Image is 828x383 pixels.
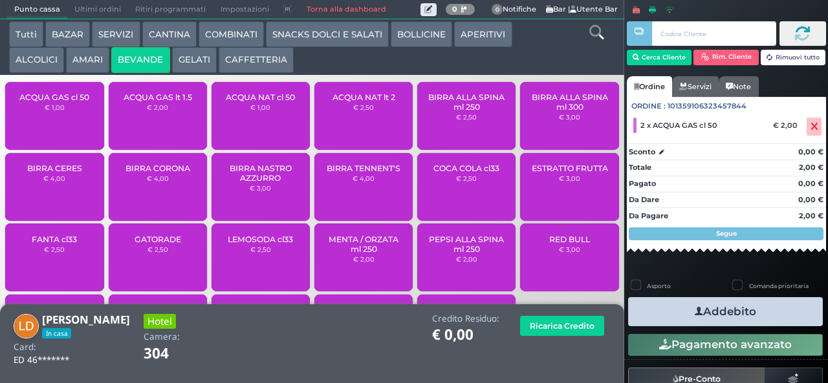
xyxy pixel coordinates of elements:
[213,1,276,19] span: Impostazioni
[629,163,651,172] strong: Totale
[226,92,295,102] span: ACQUA NAT cl 50
[799,163,823,172] strong: 2,00 €
[428,234,505,254] span: PEPSI ALLA SPINA ml 250
[771,121,804,130] div: € 2,00
[452,5,457,14] b: 0
[299,1,393,19] a: Torna alla dashboard
[144,314,176,329] h3: Hotel
[672,76,719,97] a: Servizi
[628,334,823,356] button: Pagamento avanzato
[428,92,505,112] span: BIRRA ALLA SPINA ml 250
[631,101,666,112] span: Ordine :
[32,234,77,244] span: FANTA cl33
[128,1,213,19] span: Ritiri programmati
[799,211,823,220] strong: 2,00 €
[142,21,197,47] button: CANTINA
[627,76,672,97] a: Ordine
[668,101,746,112] span: 101359106323457844
[456,255,477,263] small: € 2,00
[629,179,656,188] strong: Pagato
[9,47,64,73] button: ALCOLICI
[27,163,82,173] span: BIRRA CERES
[14,342,36,352] h4: Card:
[219,47,294,73] button: CAFFETTERIA
[325,234,402,254] span: MENTA / ORZATA ml 250
[9,21,43,47] button: Tutti
[798,147,823,156] strong: 0,00 €
[42,328,71,338] span: In casa
[798,179,823,188] strong: 0,00 €
[456,113,477,121] small: € 2,50
[432,314,499,324] h4: Credito Residuo:
[147,174,169,182] small: € 4,00
[45,103,65,111] small: € 1,00
[44,245,65,253] small: € 2,50
[532,163,608,173] span: ESTRATTO FRUTTA
[14,314,39,339] img: Luigi Di Patre
[199,21,264,47] button: COMBINATI
[250,103,270,111] small: € 1,00
[223,163,300,183] span: BIRRA NASTRO AZZURRO
[719,76,758,97] a: Note
[111,47,169,73] button: BEVANDE
[43,174,65,182] small: € 4,00
[19,92,89,102] span: ACQUA GAS cl 50
[716,229,737,238] strong: Segue
[492,4,503,16] span: 0
[266,21,389,47] button: SNACKS DOLCI E SALATI
[432,327,499,343] h1: € 0,00
[124,92,192,102] span: ACQUA GAS lt 1.5
[520,316,604,336] button: Ricarica Credito
[172,47,217,73] button: GELATI
[147,245,168,253] small: € 2,50
[228,234,293,244] span: LEMOSODA cl33
[332,92,395,102] span: ACQUA NAT lt 2
[454,21,512,47] button: APERITIVI
[798,195,823,204] strong: 0,00 €
[144,332,180,342] h4: Camera:
[147,103,168,111] small: € 2,00
[7,1,67,19] span: Punto cassa
[456,174,477,182] small: € 2,50
[549,234,590,244] span: RED BULL
[693,50,759,65] button: Rim. Cliente
[250,245,271,253] small: € 2,50
[628,297,823,326] button: Addebito
[353,255,375,263] small: € 2,00
[144,346,205,362] h1: 304
[67,1,128,19] span: Ultimi ordini
[391,21,452,47] button: BOLLICINE
[531,92,608,112] span: BIRRA ALLA SPINA ml 300
[749,282,809,290] label: Comanda prioritaria
[353,174,375,182] small: € 4,00
[647,282,671,290] label: Asporto
[761,50,826,65] button: Rimuovi tutto
[125,163,190,173] span: BIRRA CORONA
[559,174,580,182] small: € 3,00
[327,163,400,173] span: BIRRA TENNENT'S
[629,195,659,204] strong: Da Dare
[66,47,109,73] button: AMARI
[629,211,668,220] strong: Da Pagare
[135,234,181,244] span: GATORADE
[92,21,140,47] button: SERVIZI
[627,50,692,65] button: Cerca Cliente
[353,103,374,111] small: € 2,50
[640,121,717,130] span: 2 x ACQUA GAS cl 50
[433,163,499,173] span: COCA COLA cl33
[45,21,90,47] button: BAZAR
[250,184,271,192] small: € 3,00
[652,21,776,46] input: Codice Cliente
[629,147,655,158] strong: Sconto
[42,312,130,327] b: [PERSON_NAME]
[559,113,580,121] small: € 3,00
[559,245,580,253] small: € 3,00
